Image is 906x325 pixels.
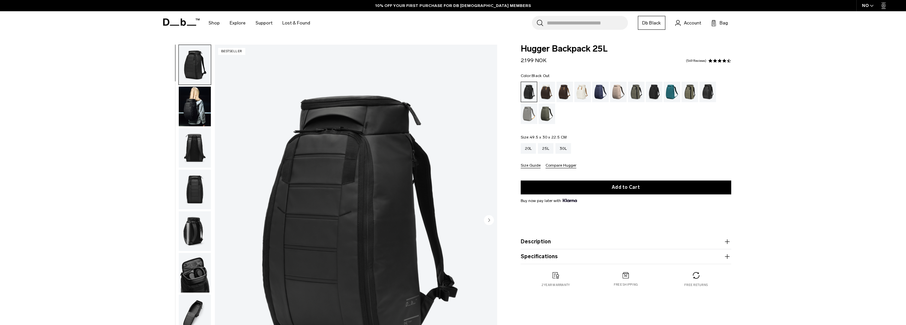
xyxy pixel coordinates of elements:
span: 49.5 x 30 x 22.5 CM [530,135,567,140]
img: {"height" => 20, "alt" => "Klarna"} [563,199,577,202]
a: Black Out [521,82,537,102]
a: 10% OFF YOUR FIRST PURCHASE FOR DB [DEMOGRAPHIC_DATA] MEMBERS [375,3,531,9]
button: Add to Cart [521,181,731,194]
span: Bag [720,20,728,26]
a: Fogbow Beige [610,82,627,102]
button: Hugger Backpack 25L Black Out [178,86,211,127]
a: Account [675,19,701,27]
p: 2 year warranty [542,283,570,287]
span: Buy now pay later with [521,198,577,204]
img: Hugger Backpack 25L Black Out [179,211,211,251]
a: 20L [521,143,536,154]
span: Account [684,20,701,26]
a: Blue Hour [592,82,609,102]
span: Hugger Backpack 25L [521,45,731,53]
button: Hugger Backpack 25L Black Out [178,211,211,251]
a: Explore [230,11,246,35]
button: Bag [711,19,728,27]
button: Next slide [484,215,494,226]
a: Support [256,11,272,35]
a: Shop [209,11,220,35]
img: Hugger Backpack 25L Black Out [179,87,211,126]
a: Sand Grey [521,103,537,124]
a: Oatmilk [574,82,591,102]
a: Charcoal Grey [646,82,662,102]
p: Bestseller [218,48,245,55]
img: Hugger Backpack 25L Black Out [179,45,211,85]
button: Hugger Backpack 25L Black Out [178,253,211,293]
button: Compare Hugger [546,163,576,168]
button: Size Guide [521,163,541,168]
a: Mash Green [682,82,698,102]
img: Hugger Backpack 25L Black Out [179,128,211,168]
a: Espresso [556,82,573,102]
legend: Size: [521,135,567,139]
legend: Color: [521,74,550,78]
a: Forest Green [628,82,644,102]
button: Description [521,238,731,246]
a: Cappuccino [539,82,555,102]
a: Midnight Teal [664,82,680,102]
button: Hugger Backpack 25L Black Out [178,169,211,210]
p: Free shipping [614,282,638,287]
button: Specifications [521,253,731,261]
p: Free returns [684,283,708,287]
a: 549 reviews [686,59,706,62]
a: Lost & Found [282,11,310,35]
img: Hugger Backpack 25L Black Out [179,170,211,209]
button: Hugger Backpack 25L Black Out [178,45,211,85]
nav: Main Navigation [204,11,315,35]
a: Db Black [638,16,665,30]
img: Hugger Backpack 25L Black Out [179,253,211,293]
a: Moss Green [539,103,555,124]
span: Black Out [532,73,549,78]
a: Reflective Black [699,82,716,102]
button: Hugger Backpack 25L Black Out [178,128,211,168]
a: 25L [538,143,553,154]
a: 30L [555,143,571,154]
span: 2.199 NOK [521,57,547,63]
